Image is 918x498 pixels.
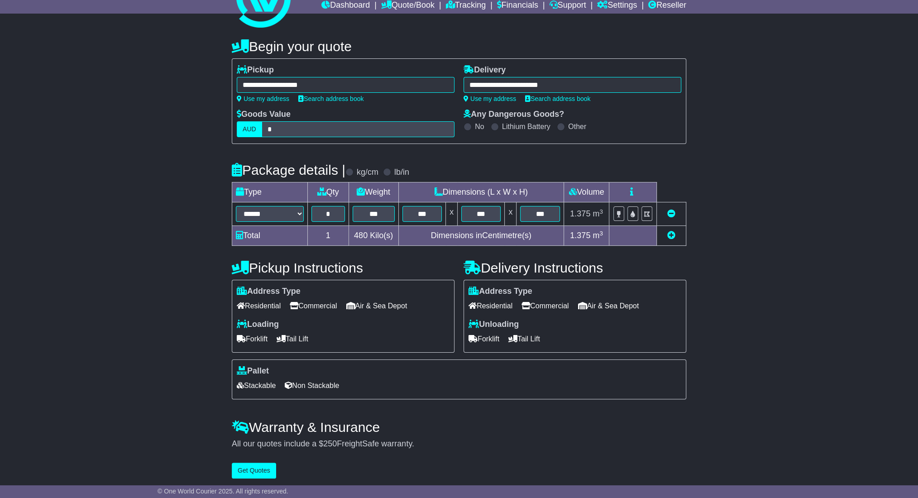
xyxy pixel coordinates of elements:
h4: Package details | [232,163,345,177]
span: Non Stackable [285,378,339,393]
a: Add new item [667,231,675,240]
a: Use my address [464,95,516,102]
span: © One World Courier 2025. All rights reserved. [158,488,288,495]
span: Air & Sea Depot [578,299,639,313]
a: Remove this item [667,209,675,218]
h4: Delivery Instructions [464,260,686,275]
label: lb/in [394,168,409,177]
span: Commercial [521,299,569,313]
label: Other [568,122,586,131]
td: Qty [308,182,349,202]
div: All our quotes include a $ FreightSafe warranty. [232,439,686,449]
span: Stackable [237,378,276,393]
td: Dimensions (L x W x H) [398,182,564,202]
span: Tail Lift [508,332,540,346]
label: Address Type [237,287,301,297]
td: Volume [564,182,609,202]
button: Get Quotes [232,463,276,479]
a: Search address book [525,95,590,102]
label: Pickup [237,65,274,75]
label: kg/cm [357,168,378,177]
td: Total [232,226,308,246]
span: Residential [469,299,512,313]
td: Kilo(s) [349,226,398,246]
td: Weight [349,182,398,202]
label: AUD [237,121,262,137]
h4: Begin your quote [232,39,686,54]
span: Tail Lift [277,332,308,346]
sup: 3 [599,230,603,237]
label: Address Type [469,287,532,297]
a: Search address book [298,95,363,102]
label: No [475,122,484,131]
a: Use my address [237,95,289,102]
label: Delivery [464,65,506,75]
td: 1 [308,226,349,246]
sup: 3 [599,208,603,215]
label: Loading [237,320,279,330]
td: Dimensions in Centimetre(s) [398,226,564,246]
span: Forklift [237,332,268,346]
td: x [446,202,458,226]
span: 1.375 [570,209,590,218]
label: Pallet [237,366,269,376]
span: Forklift [469,332,499,346]
span: Air & Sea Depot [346,299,407,313]
span: 1.375 [570,231,590,240]
h4: Warranty & Insurance [232,420,686,435]
span: m [593,231,603,240]
span: Commercial [290,299,337,313]
span: 250 [323,439,337,448]
span: Residential [237,299,281,313]
label: Unloading [469,320,519,330]
td: x [505,202,516,226]
label: Any Dangerous Goods? [464,110,564,120]
td: Type [232,182,308,202]
label: Goods Value [237,110,291,120]
span: m [593,209,603,218]
label: Lithium Battery [502,122,550,131]
span: 480 [354,231,368,240]
h4: Pickup Instructions [232,260,454,275]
